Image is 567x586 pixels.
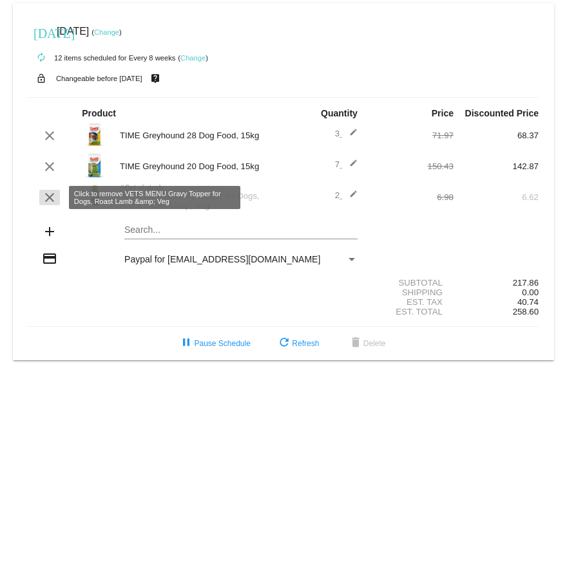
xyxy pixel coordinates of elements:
[82,152,108,178] img: 80374.jpg
[113,161,283,171] div: TIME Greyhound 20 Dog Food, 15kg
[335,160,358,169] span: 7
[266,332,329,355] button: Refresh
[82,183,108,209] img: 85504.jpg
[34,70,49,87] mat-icon: lock_open
[168,332,260,355] button: Pause Schedule
[342,159,358,174] mat-icon: edit
[369,297,454,307] div: Est. Tax
[42,128,57,143] mat-icon: clear
[465,108,539,118] strong: Discounted Price
[28,54,175,62] small: 12 items scheduled for Every 8 weeks
[113,184,283,191] div: Out of stock
[113,191,283,210] div: VETS MENU Gravy Topper for Dogs, Roast Lamb &amp; Veg
[369,192,454,202] div: 6.98
[276,336,292,351] mat-icon: refresh
[124,254,358,264] mat-select: Payment Method
[34,50,49,66] mat-icon: autorenew
[124,225,358,235] input: Search...
[91,28,122,36] small: ( )
[42,224,57,239] mat-icon: add
[178,54,208,62] small: ( )
[338,332,396,355] button: Delete
[34,24,49,40] mat-icon: [DATE]
[454,278,539,288] div: 217.86
[178,339,250,348] span: Pause Schedule
[180,54,206,62] a: Change
[42,251,57,266] mat-icon: credit_card
[321,108,358,118] strong: Quantity
[113,131,283,140] div: TIME Greyhound 28 Dog Food, 15kg
[454,192,539,202] div: 6.62
[124,254,320,264] span: Paypal for [EMAIL_ADDRESS][DOMAIN_NAME]
[342,190,358,205] mat-icon: edit
[348,339,386,348] span: Delete
[276,339,319,348] span: Refresh
[454,131,539,140] div: 68.37
[342,128,358,143] mat-icon: edit
[335,190,358,200] span: 2
[517,297,539,307] span: 40.74
[454,161,539,171] div: 142.87
[348,336,363,351] mat-icon: delete
[335,129,358,138] span: 3
[369,131,454,140] div: 71.97
[148,70,163,87] mat-icon: live_help
[94,28,119,36] a: Change
[56,75,142,82] small: Changeable before [DATE]
[369,278,454,288] div: Subtotal
[432,108,454,118] strong: Price
[82,122,108,147] img: 80373.jpg
[513,307,539,316] span: 258.60
[369,288,454,297] div: Shipping
[82,108,116,118] strong: Product
[522,288,539,297] span: 0.00
[120,185,125,190] mat-icon: not_interested
[42,190,57,205] mat-icon: clear
[369,307,454,316] div: Est. Total
[42,159,57,174] mat-icon: clear
[178,336,194,351] mat-icon: pause
[369,161,454,171] div: 150.43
